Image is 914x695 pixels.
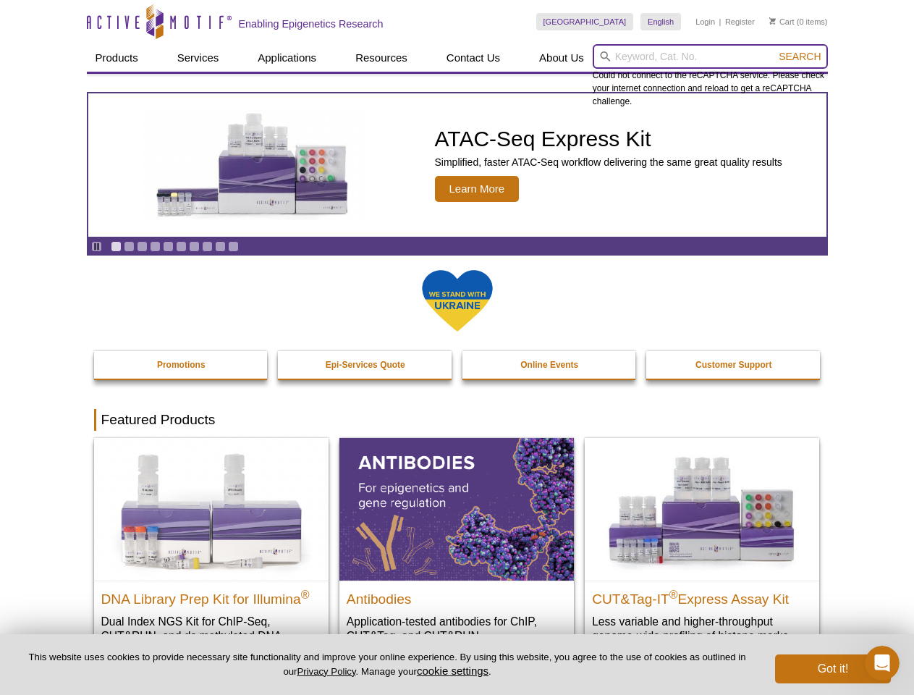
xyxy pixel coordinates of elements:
a: Cart [769,17,795,27]
strong: Epi-Services Quote [326,360,405,370]
p: Simplified, faster ATAC-Seq workflow delivering the same great quality results [435,156,782,169]
a: DNA Library Prep Kit for Illumina DNA Library Prep Kit for Illumina® Dual Index NGS Kit for ChIP-... [94,438,329,672]
a: Toggle autoplay [91,241,102,252]
input: Keyword, Cat. No. [593,44,828,69]
a: Customer Support [646,351,821,379]
div: Could not connect to the reCAPTCHA service. Please check your internet connection and reload to g... [593,44,828,108]
a: Go to slide 10 [228,241,239,252]
p: Dual Index NGS Kit for ChIP-Seq, CUT&RUN, and ds methylated DNA assays. [101,614,321,658]
a: Go to slide 7 [189,241,200,252]
a: Go to slide 4 [150,241,161,252]
a: Products [87,44,147,72]
p: This website uses cookies to provide necessary site functionality and improve your online experie... [23,651,751,678]
a: Go to slide 5 [163,241,174,252]
a: Go to slide 9 [215,241,226,252]
button: Search [774,50,825,63]
button: Got it! [775,654,891,683]
a: ATAC-Seq Express Kit ATAC-Seq Express Kit Simplified, faster ATAC-Seq workflow delivering the sam... [88,93,826,237]
a: Go to slide 8 [202,241,213,252]
sup: ® [301,588,310,600]
a: Resources [347,44,416,72]
a: Promotions [94,351,269,379]
a: Online Events [462,351,638,379]
h2: Antibodies [347,585,567,607]
a: Go to slide 1 [111,241,122,252]
h2: Enabling Epigenetics Research [239,17,384,30]
a: Register [725,17,755,27]
h2: ATAC-Seq Express Kit [435,128,782,150]
li: | [719,13,722,30]
sup: ® [669,588,678,600]
img: ATAC-Seq Express Kit [135,110,373,220]
article: ATAC-Seq Express Kit [88,93,826,237]
a: English [640,13,681,30]
li: (0 items) [769,13,828,30]
h2: DNA Library Prep Kit for Illumina [101,585,321,607]
a: Go to slide 6 [176,241,187,252]
img: Your Cart [769,17,776,25]
a: Go to slide 3 [137,241,148,252]
a: All Antibodies Antibodies Application-tested antibodies for ChIP, CUT&Tag, and CUT&RUN. [339,438,574,657]
h2: Featured Products [94,409,821,431]
strong: Customer Support [695,360,771,370]
a: [GEOGRAPHIC_DATA] [536,13,634,30]
a: Contact Us [438,44,509,72]
span: Learn More [435,176,520,202]
a: Login [695,17,715,27]
a: About Us [530,44,593,72]
a: Go to slide 2 [124,241,135,252]
a: Applications [249,44,325,72]
a: Epi-Services Quote [278,351,453,379]
p: Less variable and higher-throughput genome-wide profiling of histone marks​. [592,614,812,644]
p: Application-tested antibodies for ChIP, CUT&Tag, and CUT&RUN. [347,614,567,644]
img: DNA Library Prep Kit for Illumina [94,438,329,580]
h2: CUT&Tag-IT Express Assay Kit [592,585,812,607]
span: Search [779,51,821,62]
a: Services [169,44,228,72]
iframe: Intercom live chat [865,646,900,681]
a: CUT&Tag-IT® Express Assay Kit CUT&Tag-IT®Express Assay Kit Less variable and higher-throughput ge... [585,438,819,657]
a: Privacy Policy [297,666,355,677]
strong: Online Events [520,360,578,370]
strong: Promotions [157,360,206,370]
button: cookie settings [417,665,488,677]
img: We Stand With Ukraine [421,269,494,333]
img: All Antibodies [339,438,574,580]
img: CUT&Tag-IT® Express Assay Kit [585,438,819,580]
